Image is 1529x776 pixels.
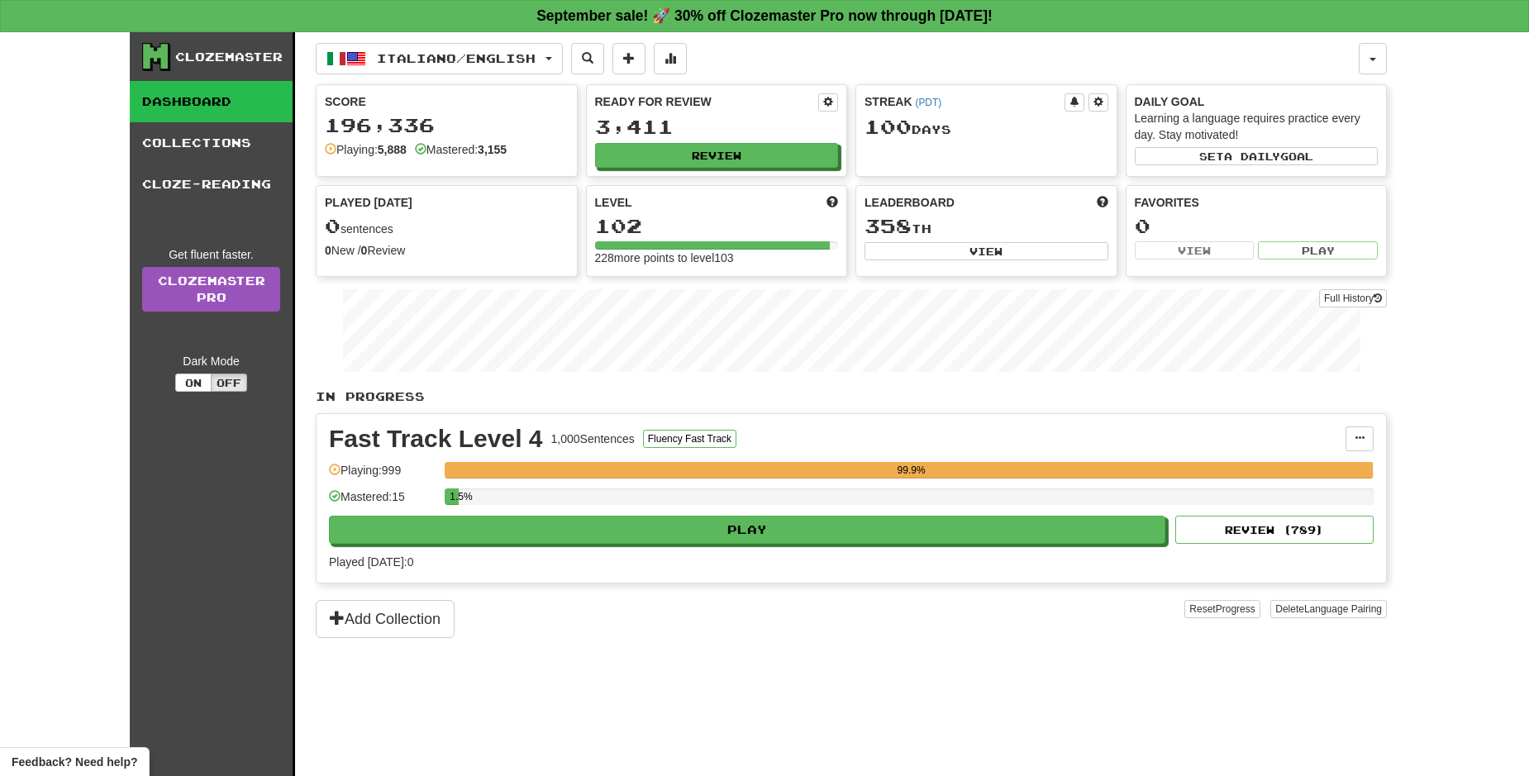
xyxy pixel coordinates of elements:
[142,353,280,369] div: Dark Mode
[595,93,819,110] div: Ready for Review
[1135,216,1379,236] div: 0
[1135,241,1255,259] button: View
[325,115,569,136] div: 196,336
[325,93,569,110] div: Score
[130,122,293,164] a: Collections
[378,143,407,156] strong: 5,888
[142,267,280,312] a: ClozemasterPro
[865,115,912,138] span: 100
[142,246,280,263] div: Get fluent faster.
[612,43,645,74] button: Add sentence to collection
[915,97,941,108] a: (PDT)
[1135,110,1379,143] div: Learning a language requires practice every day. Stay motivated!
[329,462,436,489] div: Playing: 999
[595,216,839,236] div: 102
[12,754,137,770] span: Open feedback widget
[450,488,459,505] div: 1.5%
[536,7,993,24] strong: September sale! 🚀 30% off Clozemaster Pro now through [DATE]!
[175,49,283,65] div: Clozemaster
[865,194,955,211] span: Leaderboard
[1135,194,1379,211] div: Favorites
[325,214,341,237] span: 0
[1216,603,1255,615] span: Progress
[1304,603,1382,615] span: Language Pairing
[595,250,839,266] div: 228 more points to level 103
[329,516,1165,544] button: Play
[1258,241,1378,259] button: Play
[316,600,455,638] button: Add Collection
[478,143,507,156] strong: 3,155
[654,43,687,74] button: More stats
[325,141,407,158] div: Playing:
[643,430,736,448] button: Fluency Fast Track
[1135,93,1379,110] div: Daily Goal
[130,81,293,122] a: Dashboard
[325,244,331,257] strong: 0
[325,242,569,259] div: New / Review
[1224,150,1280,162] span: a daily
[329,426,543,451] div: Fast Track Level 4
[325,216,569,237] div: sentences
[130,164,293,205] a: Cloze-Reading
[361,244,368,257] strong: 0
[865,117,1108,138] div: Day s
[865,216,1108,237] div: th
[325,194,412,211] span: Played [DATE]
[595,117,839,137] div: 3,411
[865,242,1108,260] button: View
[450,462,1373,478] div: 99.9%
[329,488,436,516] div: Mastered: 15
[1270,600,1387,618] button: DeleteLanguage Pairing
[595,194,632,211] span: Level
[316,43,563,74] button: Italiano/English
[377,51,536,65] span: Italiano / English
[1175,516,1374,544] button: Review (789)
[1135,147,1379,165] button: Seta dailygoal
[329,555,413,569] span: Played [DATE]: 0
[316,388,1387,405] p: In Progress
[415,141,507,158] div: Mastered:
[571,43,604,74] button: Search sentences
[175,374,212,392] button: On
[1319,289,1387,307] button: Full History
[865,93,1065,110] div: Streak
[211,374,247,392] button: Off
[595,143,839,168] button: Review
[865,214,912,237] span: 358
[1097,194,1108,211] span: This week in points, UTC
[551,431,635,447] div: 1,000 Sentences
[826,194,838,211] span: Score more points to level up
[1184,600,1260,618] button: ResetProgress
